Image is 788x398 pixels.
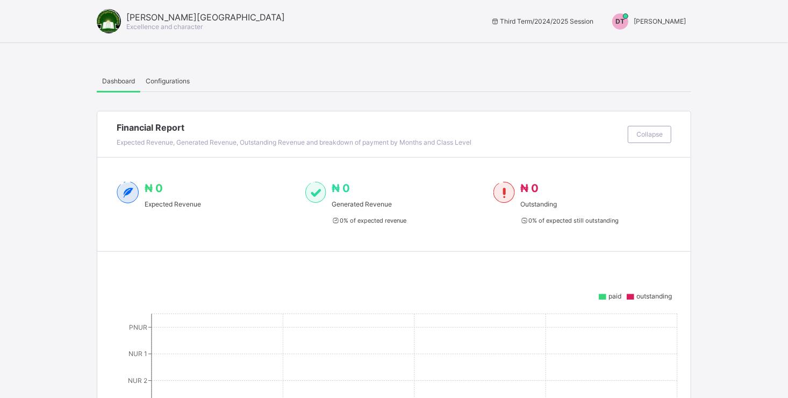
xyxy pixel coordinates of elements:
[636,130,663,138] span: Collapse
[145,200,201,208] span: Expected Revenue
[634,17,686,25] span: [PERSON_NAME]
[146,77,190,85] span: Configurations
[616,17,625,25] span: DT
[117,182,139,203] img: expected-2.4343d3e9d0c965b919479240f3db56ac.svg
[332,217,406,224] span: 0 % of expected revenue
[145,182,163,195] span: ₦ 0
[128,376,147,385] tspan: NUR 2
[520,200,619,208] span: Outstanding
[305,182,326,203] img: paid-1.3eb1404cbcb1d3b736510a26bbfa3ccb.svg
[126,12,285,23] span: [PERSON_NAME][GEOGRAPHIC_DATA]
[117,122,622,133] span: Financial Report
[117,138,471,146] span: Expected Revenue, Generated Revenue, Outstanding Revenue and breakdown of payment by Months and C...
[129,323,147,331] tspan: PNUR
[332,200,406,208] span: Generated Revenue
[332,182,350,195] span: ₦ 0
[102,77,135,85] span: Dashboard
[491,17,593,25] span: session/term information
[520,217,619,224] span: 0 % of expected still outstanding
[126,23,203,31] span: Excellence and character
[128,350,147,358] tspan: NUR 1
[636,292,672,300] span: outstanding
[520,182,539,195] span: ₦ 0
[608,292,621,300] span: paid
[493,182,514,203] img: outstanding-1.146d663e52f09953f639664a84e30106.svg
